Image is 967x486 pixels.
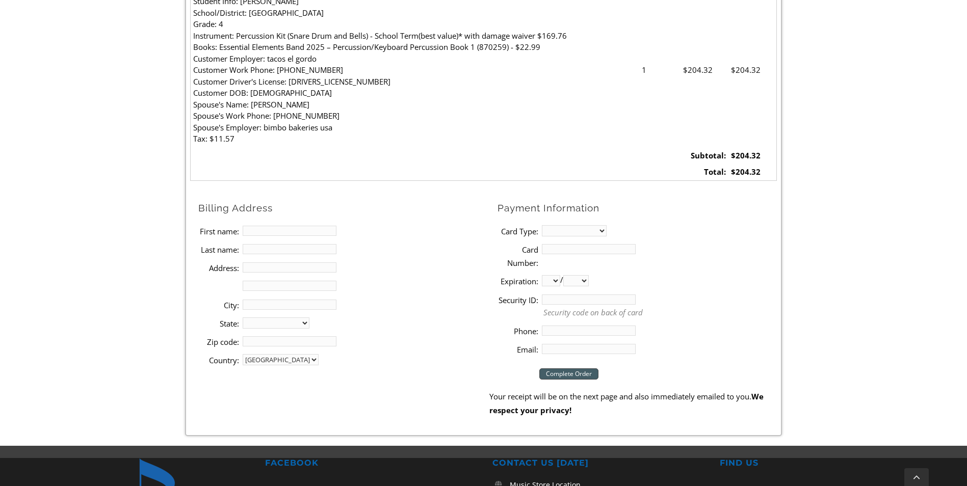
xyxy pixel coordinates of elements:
[498,293,538,307] label: Security ID:
[198,225,239,238] label: First name:
[198,335,239,348] label: Zip code:
[539,368,598,380] input: Complete Order
[498,225,538,238] label: Card Type:
[198,202,489,214] h2: Billing Address
[498,275,538,288] label: Expiration:
[243,317,309,329] select: State billing address
[198,243,239,256] label: Last name:
[265,458,475,469] h2: FACEBOOK
[198,299,239,312] label: City:
[498,243,538,270] label: Card Number:
[489,390,777,417] p: Your receipt will be on the next page and also immediately emailed to you.
[498,325,538,338] label: Phone:
[198,354,239,367] label: Country:
[720,458,929,469] h2: FIND US
[243,354,319,365] select: country
[198,261,239,275] label: Address:
[543,307,777,318] p: Security code on back of card
[728,147,776,164] td: $204.32
[498,202,777,214] h2: Payment Information
[728,164,776,180] td: $204.32
[492,458,702,469] h2: CONTACT US [DATE]
[498,343,538,356] label: Email:
[198,317,239,330] label: State:
[489,391,764,415] strong: We respect your privacy!
[681,164,729,180] td: Total:
[498,272,777,290] li: /
[681,147,729,164] td: Subtotal:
